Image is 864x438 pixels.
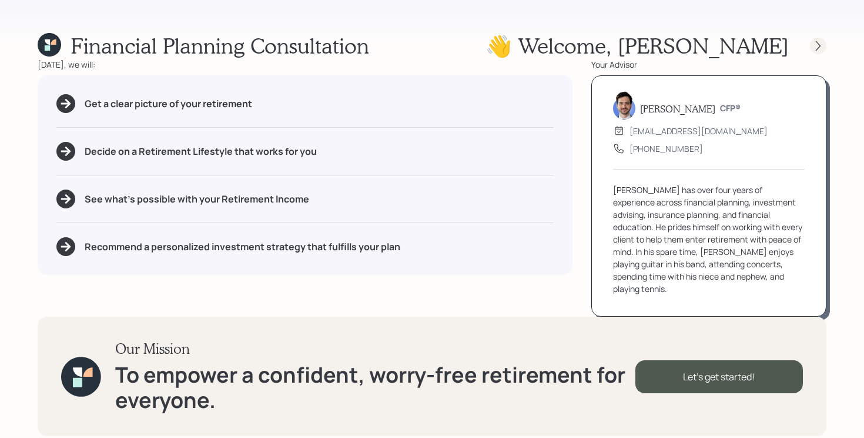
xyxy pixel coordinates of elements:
[485,33,789,58] h1: 👋 Welcome , [PERSON_NAME]
[640,103,715,114] h5: [PERSON_NAME]
[629,142,703,155] div: [PHONE_NUMBER]
[591,58,826,71] div: Your Advisor
[635,360,803,393] div: Let's get started!
[629,125,768,137] div: [EMAIL_ADDRESS][DOMAIN_NAME]
[613,184,805,295] div: [PERSON_NAME] has over four years of experience across financial planning, investment advising, i...
[85,146,317,157] h5: Decide on a Retirement Lifestyle that works for you
[85,194,309,205] h5: See what's possible with your Retirement Income
[71,33,369,58] h1: Financial Planning Consultation
[720,104,741,114] h6: CFP®
[85,241,400,253] h5: Recommend a personalized investment strategy that fulfills your plan
[38,58,572,71] div: [DATE], we will:
[115,362,635,413] h1: To empower a confident, worry-free retirement for everyone.
[115,340,635,357] h3: Our Mission
[613,91,635,120] img: jonah-coleman-headshot.png
[85,98,252,109] h5: Get a clear picture of your retirement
